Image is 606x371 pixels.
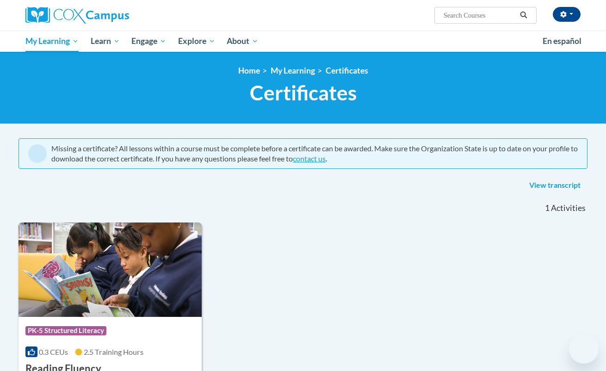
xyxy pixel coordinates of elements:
a: My Learning [271,66,315,75]
span: 2.5 Training Hours [84,347,143,356]
button: Search [517,10,531,21]
span: Explore [178,36,215,47]
span: 1 [545,203,550,213]
a: Explore [172,31,221,52]
a: Cox Campus [25,7,201,24]
a: About [221,31,265,52]
div: Main menu [12,31,594,52]
div: Missing a certificate? All lessons within a course must be complete before a certificate can be a... [51,143,578,164]
a: My Learning [19,31,85,52]
span: Certificates [250,80,357,105]
img: Course Logo [19,223,202,317]
span: Learn [91,36,120,47]
a: Learn [85,31,126,52]
span: 0.3 CEUs [39,347,68,356]
a: View transcript [522,178,587,193]
a: Engage [125,31,172,52]
a: Home [238,66,260,75]
img: Cox Campus [25,7,129,24]
a: contact us [293,154,326,163]
span: En español [543,36,581,46]
span: Activities [551,203,586,213]
span: PK-5 Structured Literacy [25,326,106,335]
a: En español [537,31,587,51]
span: About [227,36,258,47]
iframe: Button to launch messaging window [569,334,599,364]
a: Certificates [326,66,368,75]
button: Account Settings [553,7,581,22]
span: Engage [131,36,166,47]
span: My Learning [25,36,79,47]
input: Search Courses [443,10,517,21]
